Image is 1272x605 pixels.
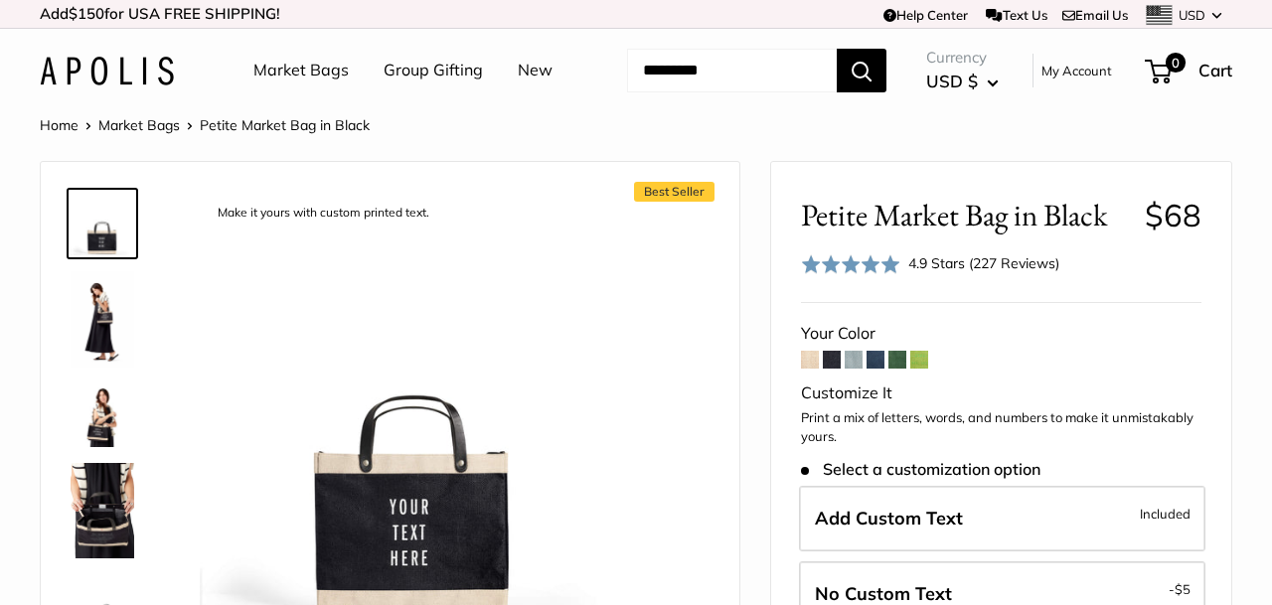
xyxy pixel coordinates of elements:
a: Petite Market Bag in Black [67,459,138,562]
a: Group Gifting [384,56,483,85]
span: Best Seller [634,182,715,202]
span: No Custom Text [815,582,952,605]
input: Search... [627,49,837,92]
a: Text Us [986,7,1046,23]
span: $5 [1175,581,1191,597]
img: Petite Market Bag in Black [71,271,134,367]
span: Included [1140,502,1191,526]
span: USD $ [926,71,978,91]
span: $150 [69,4,104,23]
div: 4.9 Stars (227 Reviews) [801,249,1059,278]
span: - [1169,577,1191,601]
a: Help Center [883,7,968,23]
div: Make it yours with custom printed text. [208,200,439,227]
a: New [518,56,553,85]
button: Search [837,49,886,92]
div: Customize It [801,378,1201,408]
a: 0 Cart [1147,55,1232,86]
img: Petite Market Bag in Black [71,383,134,447]
span: Add Custom Text [815,507,963,529]
a: My Account [1041,59,1112,82]
div: 4.9 Stars (227 Reviews) [908,252,1059,274]
div: Your Color [801,319,1201,349]
img: Petite Market Bag in Black [71,463,134,558]
a: Home [40,116,79,134]
a: Market Bags [98,116,180,134]
a: Email Us [1062,7,1128,23]
a: Petite Market Bag in Black [67,379,138,451]
a: Market Bags [253,56,349,85]
button: USD $ [926,66,999,97]
a: Petite Market Bag in Black [67,267,138,371]
span: Currency [926,44,999,72]
a: description_Make it yours with custom printed text. [67,188,138,259]
span: USD [1179,7,1205,23]
nav: Breadcrumb [40,112,370,138]
span: Cart [1198,60,1232,80]
span: $68 [1145,196,1201,234]
span: Select a customization option [801,460,1040,479]
img: Apolis [40,57,174,85]
p: Print a mix of letters, words, and numbers to make it unmistakably yours. [801,408,1201,447]
span: Petite Market Bag in Black [801,197,1130,233]
span: 0 [1166,53,1186,73]
label: Add Custom Text [799,486,1205,551]
img: description_Make it yours with custom printed text. [71,192,134,255]
span: Petite Market Bag in Black [200,116,370,134]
